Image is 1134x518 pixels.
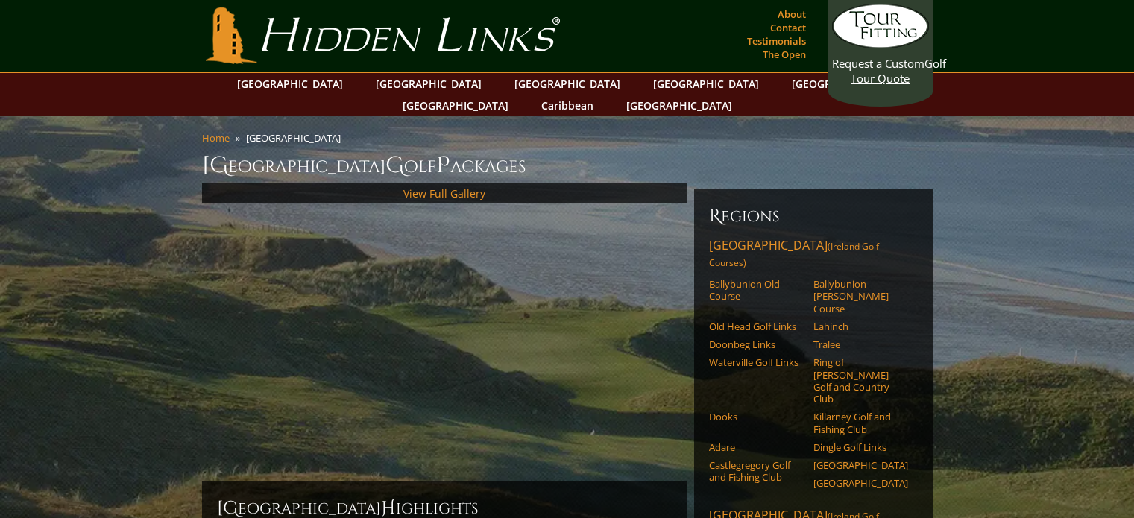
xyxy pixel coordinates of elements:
span: P [436,151,450,180]
a: [GEOGRAPHIC_DATA] [813,477,908,489]
a: Home [202,131,230,145]
span: Request a Custom [832,56,924,71]
a: Waterville Golf Links [709,356,804,368]
a: Killarney Golf and Fishing Club [813,411,908,435]
a: Castlegregory Golf and Fishing Club [709,459,804,484]
a: Dingle Golf Links [813,441,908,453]
a: Adare [709,441,804,453]
a: [GEOGRAPHIC_DATA] [784,73,905,95]
a: [GEOGRAPHIC_DATA](Ireland Golf Courses) [709,237,918,274]
h1: [GEOGRAPHIC_DATA] olf ackages [202,151,933,180]
a: Ring of [PERSON_NAME] Golf and Country Club [813,356,908,405]
a: [GEOGRAPHIC_DATA] [813,459,908,471]
a: About [774,4,810,25]
a: [GEOGRAPHIC_DATA] [646,73,766,95]
a: Contact [766,17,810,38]
a: Request a CustomGolf Tour Quote [832,4,929,86]
a: [GEOGRAPHIC_DATA] [619,95,740,116]
a: Ballybunion Old Course [709,278,804,303]
a: Caribbean [534,95,601,116]
a: [GEOGRAPHIC_DATA] [395,95,516,116]
span: G [385,151,404,180]
li: [GEOGRAPHIC_DATA] [246,131,347,145]
a: Dooks [709,411,804,423]
a: Doonbeg Links [709,338,804,350]
a: Testimonials [743,31,810,51]
a: Old Head Golf Links [709,320,804,332]
span: (Ireland Golf Courses) [709,240,879,269]
a: Lahinch [813,320,908,332]
a: Tralee [813,338,908,350]
a: [GEOGRAPHIC_DATA] [230,73,350,95]
h6: Regions [709,204,918,228]
a: View Full Gallery [403,186,485,200]
a: Ballybunion [PERSON_NAME] Course [813,278,908,315]
a: [GEOGRAPHIC_DATA] [368,73,489,95]
a: The Open [759,44,810,65]
a: [GEOGRAPHIC_DATA] [507,73,628,95]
